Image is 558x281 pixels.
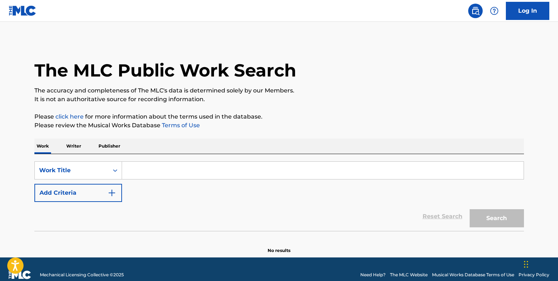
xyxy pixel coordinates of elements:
a: Privacy Policy [519,272,549,278]
a: Public Search [468,4,483,18]
div: Drag [524,253,528,275]
p: Publisher [96,139,122,154]
img: MLC Logo [9,5,37,16]
p: No results [268,239,290,254]
span: Mechanical Licensing Collective © 2025 [40,272,124,278]
a: The MLC Website [390,272,428,278]
h1: The MLC Public Work Search [34,59,296,81]
a: Musical Works Database Terms of Use [432,272,514,278]
a: Log In [506,2,549,20]
img: logo [9,270,31,279]
p: Please review the Musical Works Database [34,121,524,130]
p: It is not an authoritative source for recording information. [34,95,524,104]
img: help [490,7,499,15]
img: 9d2ae6d4665cec9f34b9.svg [108,189,116,197]
form: Search Form [34,161,524,231]
p: Writer [64,139,83,154]
button: Add Criteria [34,184,122,202]
img: search [471,7,480,15]
a: click here [55,113,84,120]
p: The accuracy and completeness of The MLC's data is determined solely by our Members. [34,86,524,95]
p: Please for more information about the terms used in the database. [34,112,524,121]
div: Help [487,4,502,18]
a: Need Help? [360,272,386,278]
div: Work Title [39,166,104,175]
p: Work [34,139,51,154]
iframe: Chat Widget [522,246,558,281]
a: Terms of Use [160,122,200,129]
